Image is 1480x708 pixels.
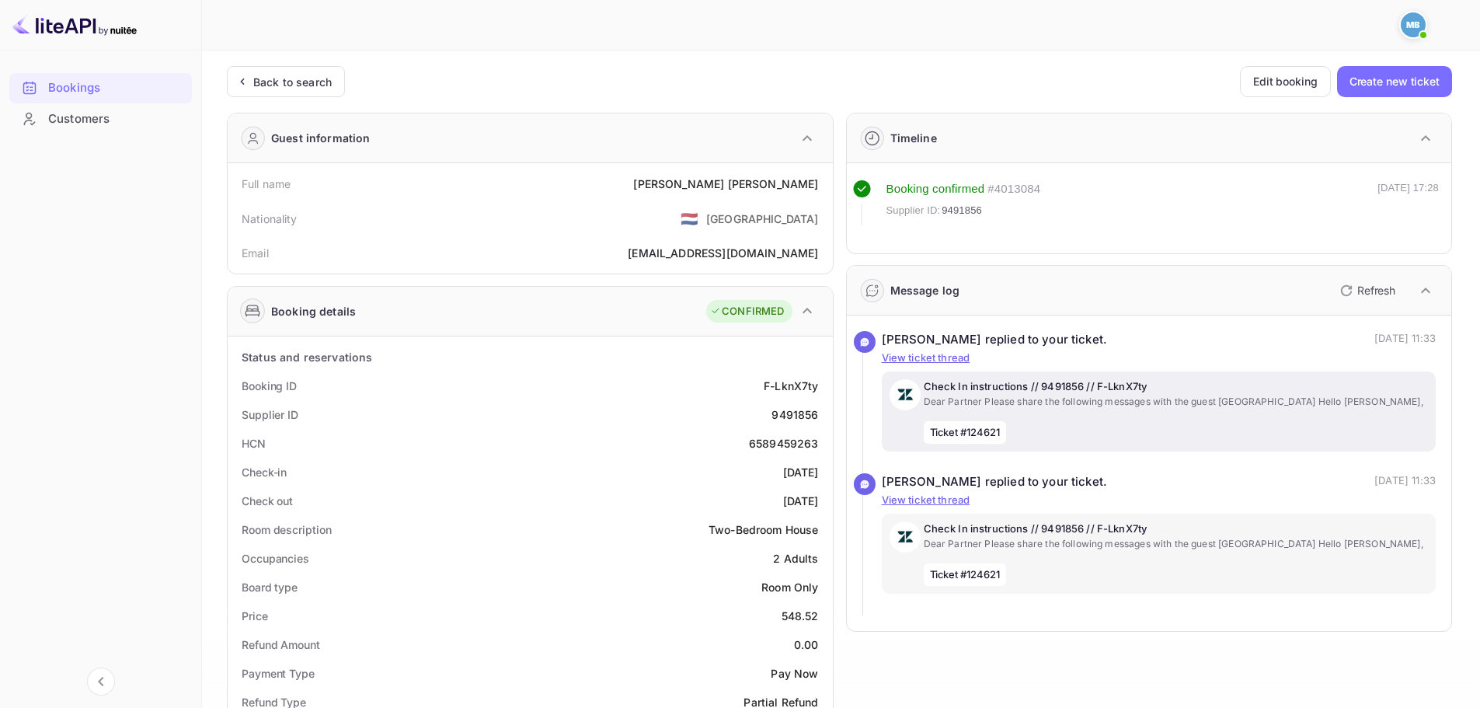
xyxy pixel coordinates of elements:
[1240,66,1331,97] button: Edit booking
[710,304,784,319] div: CONFIRMED
[890,379,921,410] img: AwvSTEc2VUhQAAAAAElFTkSuQmCC
[242,378,297,394] div: Booking ID
[1331,278,1402,303] button: Refresh
[924,521,1429,537] p: Check In instructions // 9491856 // F-LknX7ty
[764,378,818,394] div: F-LknX7ty
[633,176,818,192] div: [PERSON_NAME] [PERSON_NAME]
[12,12,137,37] img: LiteAPI logo
[1377,180,1439,225] div: [DATE] 17:28
[924,395,1429,409] p: Dear Partner Please share the following messages with the guest [GEOGRAPHIC_DATA] Hello [PERSON_N...
[1337,66,1452,97] button: Create new ticket
[749,435,819,452] div: 6589459263
[882,351,1436,366] p: View ticket thread
[890,521,921,553] img: AwvSTEc2VUhQAAAAAElFTkSuQmCC
[761,579,818,595] div: Room Only
[48,110,184,128] div: Customers
[1401,12,1426,37] img: Mohcine Belkhir
[890,130,937,146] div: Timeline
[242,608,268,624] div: Price
[87,668,115,696] button: Collapse navigation
[242,637,320,653] div: Refund Amount
[942,203,982,218] span: 9491856
[242,521,331,538] div: Room description
[242,406,298,423] div: Supplier ID
[886,180,985,198] div: Booking confirmed
[253,74,332,90] div: Back to search
[9,73,192,102] a: Bookings
[242,493,293,509] div: Check out
[1357,282,1395,298] p: Refresh
[628,245,818,261] div: [EMAIL_ADDRESS][DOMAIN_NAME]
[271,303,356,319] div: Booking details
[987,180,1040,198] div: # 4013084
[886,203,941,218] span: Supplier ID:
[1374,473,1436,491] p: [DATE] 11:33
[773,550,818,567] div: 2 Adults
[882,331,1108,349] div: [PERSON_NAME] replied to your ticket.
[9,104,192,134] div: Customers
[709,521,819,538] div: Two-Bedroom House
[242,435,266,452] div: HCN
[1374,331,1436,349] p: [DATE] 11:33
[48,79,184,97] div: Bookings
[771,665,818,682] div: Pay Now
[242,349,372,365] div: Status and reservations
[783,493,819,509] div: [DATE]
[771,406,818,423] div: 9491856
[924,563,1007,587] span: Ticket #124621
[242,464,287,480] div: Check-in
[783,464,819,480] div: [DATE]
[924,537,1429,551] p: Dear Partner Please share the following messages with the guest [GEOGRAPHIC_DATA] Hello [PERSON_N...
[924,421,1007,445] span: Ticket #124621
[782,608,819,624] div: 548.52
[9,73,192,103] div: Bookings
[882,493,1436,508] p: View ticket thread
[242,665,315,682] div: Payment Type
[706,211,819,227] div: [GEOGRAPHIC_DATA]
[271,130,371,146] div: Guest information
[794,637,819,653] div: 0.00
[242,245,269,261] div: Email
[242,579,298,595] div: Board type
[242,550,309,567] div: Occupancies
[681,204,698,232] span: United States
[242,176,291,192] div: Full name
[924,379,1429,395] p: Check In instructions // 9491856 // F-LknX7ty
[882,473,1108,491] div: [PERSON_NAME] replied to your ticket.
[9,104,192,133] a: Customers
[242,211,298,227] div: Nationality
[890,282,960,298] div: Message log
